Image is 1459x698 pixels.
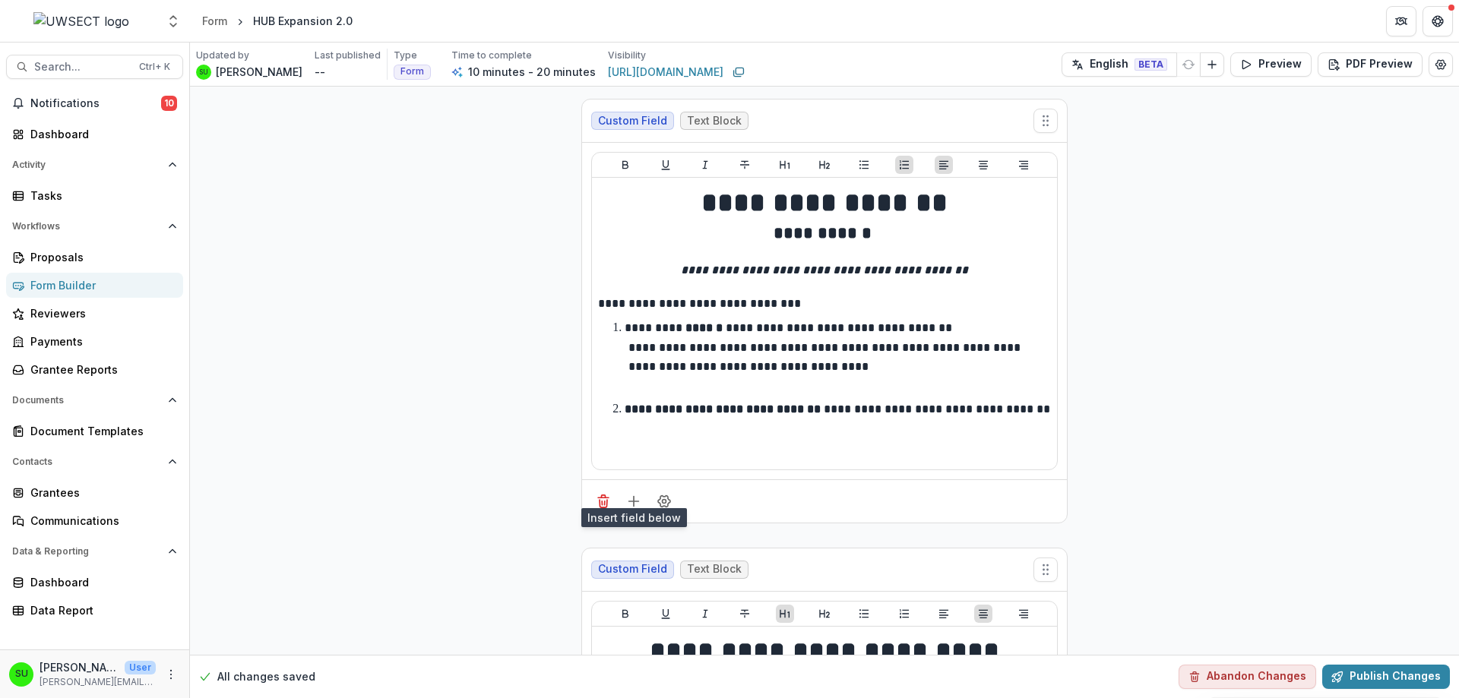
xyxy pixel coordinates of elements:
button: Bullet List [855,156,873,174]
nav: breadcrumb [196,10,359,32]
button: Preview [1230,52,1312,77]
button: Align Right [1014,156,1033,174]
button: Strike [736,156,754,174]
button: Open Documents [6,388,183,412]
button: Open Workflows [6,214,183,238]
button: Align Left [935,605,953,623]
a: Grantees [6,480,183,505]
span: Custom Field [598,563,667,576]
div: Ctrl + K [136,58,173,75]
span: Documents [12,395,162,406]
button: Underline [657,605,675,623]
button: Ordered List [895,156,913,174]
div: Grantee Reports [30,362,171,377]
a: Dashboard [6,122,183,147]
div: Communications [30,513,171,529]
span: Activity [12,159,162,170]
div: Grantees [30,485,171,501]
p: [PERSON_NAME] [40,659,119,675]
button: Move field [1033,557,1058,582]
p: Type [394,49,417,62]
a: Data Report [6,598,183,623]
button: Field Settings [652,489,676,513]
span: Text Block [687,115,742,128]
button: Abandon Changes [1179,665,1316,689]
div: Form [202,13,227,29]
a: Communications [6,508,183,533]
span: Notifications [30,97,161,110]
a: Payments [6,329,183,354]
button: Open Data & Reporting [6,539,183,564]
button: Move field [1033,109,1058,133]
div: Scott Umbel [15,669,28,679]
button: Refresh Translation [1176,52,1201,77]
button: Heading 2 [815,605,834,623]
button: Underline [657,156,675,174]
p: [PERSON_NAME] [216,64,302,80]
button: Italicize [696,156,714,174]
div: Proposals [30,249,171,265]
p: Updated by [196,49,249,62]
button: PDF Preview [1318,52,1423,77]
button: Bullet List [855,605,873,623]
p: User [125,661,156,674]
span: 10 [161,96,177,111]
button: Open Activity [6,153,183,177]
p: Visibility [608,49,646,62]
div: Dashboard [30,126,171,142]
div: Scott Umbel [199,69,208,75]
a: Grantee Reports [6,357,183,382]
div: Dashboard [30,574,171,590]
a: Form [196,10,233,32]
a: Dashboard [6,570,183,595]
span: Text Block [687,563,742,576]
span: Data & Reporting [12,546,162,557]
button: Align Left [935,156,953,174]
span: Form [400,66,424,77]
button: More [162,665,180,684]
button: Copy link [729,63,748,81]
div: Payments [30,333,171,349]
p: [PERSON_NAME][EMAIL_ADDRESS][PERSON_NAME][DOMAIN_NAME] [40,675,156,689]
div: Tasks [30,188,171,204]
a: Proposals [6,245,183,270]
button: Italicize [696,605,714,623]
p: Last published [315,49,381,62]
a: [URL][DOMAIN_NAME] [608,64,723,80]
button: Get Help [1423,6,1453,36]
button: Open entity switcher [163,6,184,36]
button: Align Right [1014,605,1033,623]
div: Form Builder [30,277,171,293]
button: English BETA [1062,52,1177,77]
button: Partners [1386,6,1416,36]
button: Publish Changes [1322,665,1450,689]
button: Bold [616,605,635,623]
button: Align Center [974,605,992,623]
button: Heading 2 [815,156,834,174]
button: Search... [6,55,183,79]
button: Open Contacts [6,450,183,474]
div: Reviewers [30,305,171,321]
button: Heading 1 [776,156,794,174]
span: Workflows [12,221,162,232]
a: Tasks [6,183,183,208]
div: Data Report [30,602,171,618]
p: 10 minutes - 20 minutes [468,64,596,80]
a: Reviewers [6,301,183,326]
div: Document Templates [30,423,171,439]
span: Search... [34,61,130,74]
a: Document Templates [6,418,183,444]
span: Custom Field [598,115,667,128]
button: Add Language [1200,52,1224,77]
p: Time to complete [451,49,532,62]
img: UWSECT logo [33,12,129,30]
a: Form Builder [6,273,183,298]
div: HUB Expansion 2.0 [253,13,353,29]
button: Notifications10 [6,91,183,115]
span: Contacts [12,456,162,467]
button: Strike [736,605,754,623]
p: All changes saved [217,669,315,685]
button: Edit Form Settings [1429,52,1453,77]
button: Add field [622,489,646,513]
p: -- [315,64,325,80]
